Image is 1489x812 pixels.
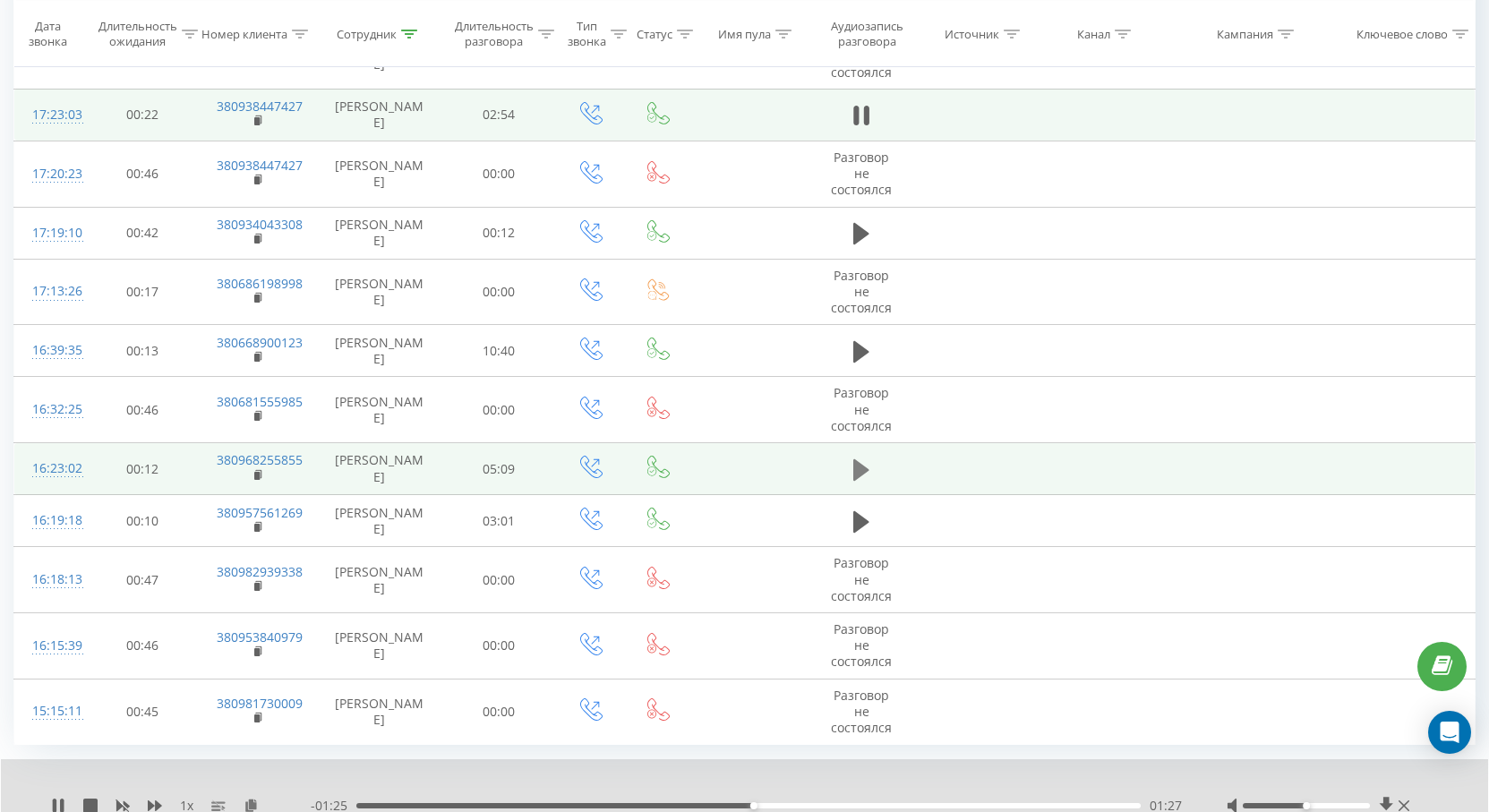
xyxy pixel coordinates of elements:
td: 10:40 [442,325,555,377]
td: 00:13 [86,325,199,377]
a: 380981730009 [217,695,303,712]
span: Разговор не состоялся [831,620,892,670]
div: 17:19:10 [32,216,68,251]
div: 16:32:25 [32,392,68,427]
div: Канал [1077,26,1110,41]
a: 380982939338 [217,563,303,580]
div: Длительность разговора [455,19,534,49]
span: Разговор не состоялся [831,687,892,736]
td: 05:09 [442,443,555,495]
td: [PERSON_NAME] [316,443,442,495]
div: Длительность ожидания [98,19,177,49]
a: 380686198998 [217,275,303,292]
td: 00:42 [86,207,199,259]
div: Дата звонка [14,19,81,49]
td: [PERSON_NAME] [316,89,442,141]
td: 00:17 [86,259,199,325]
td: [PERSON_NAME] [316,141,442,207]
a: 380953840979 [217,628,303,645]
div: 15:15:11 [32,694,68,729]
div: 17:13:26 [32,274,68,309]
td: 00:12 [86,443,199,495]
a: 380938447427 [217,98,303,115]
div: 16:39:35 [32,333,68,368]
div: Источник [945,26,999,41]
span: Разговор не состоялся [831,149,892,198]
td: 02:54 [442,89,555,141]
a: 380681555985 [217,393,303,410]
td: 00:47 [86,547,199,613]
td: 00:22 [86,89,199,141]
td: 00:00 [442,141,555,207]
td: [PERSON_NAME] [316,325,442,377]
td: [PERSON_NAME] [316,377,442,443]
span: Разговор не состоялся [831,554,892,603]
span: Разговор не состоялся [831,267,892,316]
span: Разговор не состоялся [831,30,892,80]
div: Номер клиента [201,26,287,41]
td: 00:46 [86,612,199,679]
td: [PERSON_NAME] [316,259,442,325]
td: 00:00 [442,612,555,679]
a: 380668900123 [217,334,303,351]
a: 380938447427 [217,157,303,174]
div: 16:15:39 [32,628,68,663]
td: 00:46 [86,377,199,443]
div: Тип звонка [568,19,606,49]
div: Имя пула [718,26,771,41]
a: 380934043308 [217,216,303,233]
div: Сотрудник [337,26,397,41]
span: Разговор не состоялся [831,384,892,433]
td: 00:00 [442,377,555,443]
a: 380957561269 [217,504,303,521]
div: 17:20:23 [32,157,68,192]
div: Аудиозапись разговора [824,19,911,49]
a: 380968255855 [217,451,303,468]
div: 16:23:02 [32,451,68,486]
div: 17:23:03 [32,98,68,132]
td: 00:45 [86,679,199,745]
div: Ключевое слово [1356,26,1448,41]
div: Кампания [1217,26,1273,41]
td: 03:01 [442,495,555,547]
div: Open Intercom Messenger [1428,711,1471,754]
td: 00:46 [86,141,199,207]
div: 16:19:18 [32,503,68,538]
div: Статус [637,26,672,41]
td: [PERSON_NAME] [316,612,442,679]
td: 00:10 [86,495,199,547]
td: [PERSON_NAME] [316,679,442,745]
td: 00:00 [442,259,555,325]
td: 00:00 [442,679,555,745]
div: Accessibility label [1303,802,1310,809]
td: 00:12 [442,207,555,259]
td: 00:00 [442,547,555,613]
td: [PERSON_NAME] [316,547,442,613]
td: [PERSON_NAME] [316,495,442,547]
td: [PERSON_NAME] [316,207,442,259]
div: Accessibility label [750,802,757,809]
div: 16:18:13 [32,562,68,597]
